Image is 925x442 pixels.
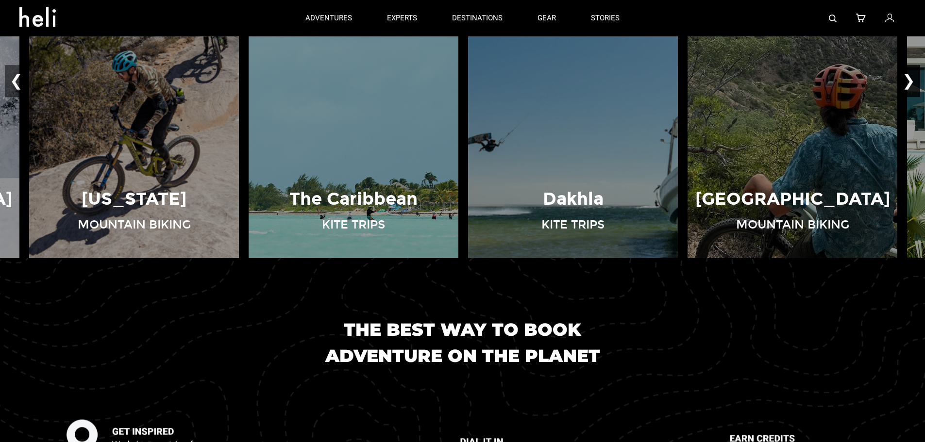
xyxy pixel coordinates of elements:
p: Mountain Biking [78,216,191,233]
p: Dakhla [543,187,604,212]
p: [US_STATE] [82,187,186,212]
h1: The best way to book adventure on the planet [293,316,633,369]
p: experts [387,13,417,23]
p: Mountain Biking [736,216,849,233]
button: ❯ [897,65,920,97]
p: destinations [452,13,503,23]
p: Kite Trips [541,216,605,233]
p: The Caribbean [289,187,418,212]
p: [GEOGRAPHIC_DATA] [695,187,890,212]
p: adventures [305,13,352,23]
button: ❮ [5,65,28,97]
img: search-bar-icon.svg [829,15,837,22]
p: Kite Trips [322,216,385,233]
